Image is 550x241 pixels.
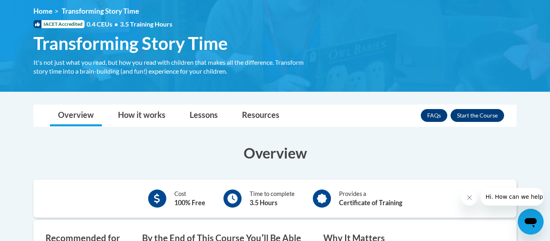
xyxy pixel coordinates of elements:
[461,190,478,206] iframe: Close message
[62,7,139,15] span: Transforming Story Time
[250,190,295,208] div: Time to complete
[33,143,517,163] h3: Overview
[33,7,52,15] a: Home
[33,33,228,54] span: Transforming Story Time
[87,20,172,29] span: 0.4 CEUs
[421,109,447,122] a: FAQs
[451,109,504,122] button: Enroll
[114,20,118,28] span: •
[518,209,544,235] iframe: Button to launch messaging window
[339,190,402,208] div: Provides a
[234,105,287,126] a: Resources
[110,105,174,126] a: How it works
[339,199,402,206] b: Certificate of Training
[174,190,205,208] div: Cost
[250,199,277,206] b: 3.5 Hours
[33,20,85,28] span: IACET Accredited
[5,6,65,12] span: Hi. How can we help?
[120,20,172,28] span: 3.5 Training Hours
[182,105,226,126] a: Lessons
[481,188,544,206] iframe: Message from company
[33,58,311,76] div: It's not just what you read, but how you read with children that makes all the difference. Transf...
[174,199,205,206] b: 100% Free
[50,105,102,126] a: Overview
